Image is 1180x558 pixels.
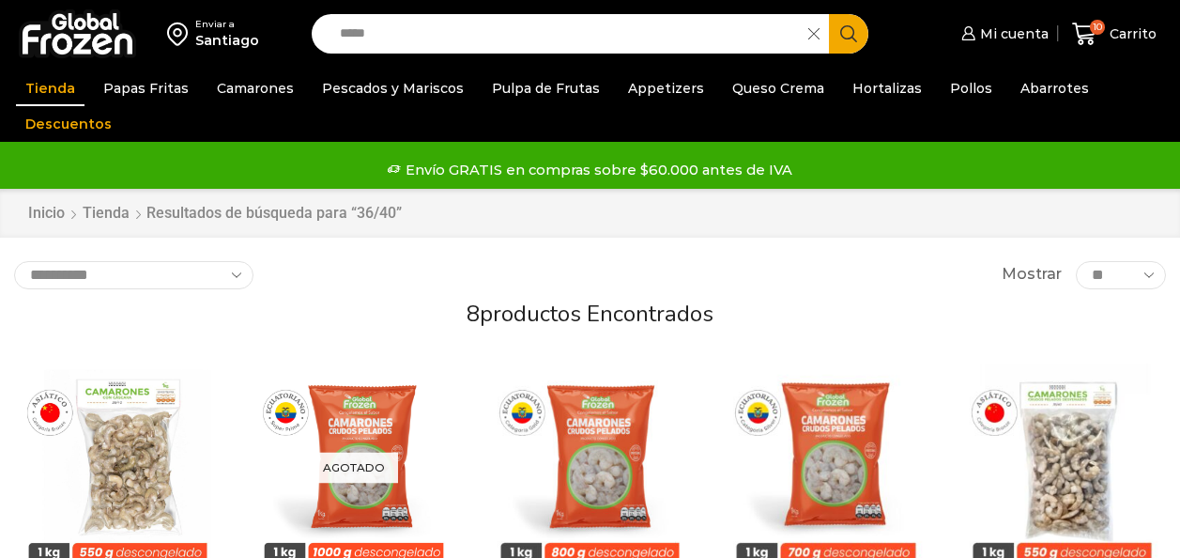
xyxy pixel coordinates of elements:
span: Carrito [1105,24,1157,43]
a: Pescados y Mariscos [313,70,473,106]
a: Hortalizas [843,70,931,106]
a: Descuentos [16,106,121,142]
a: Mi cuenta [957,15,1049,53]
a: Papas Fritas [94,70,198,106]
a: Pulpa de Frutas [483,70,609,106]
a: Queso Crema [723,70,834,106]
span: productos encontrados [480,299,713,329]
span: Mostrar [1002,264,1062,286]
div: Enviar a [195,18,259,31]
span: 10 [1090,20,1105,35]
h1: Resultados de búsqueda para “36/40” [146,204,402,222]
select: Pedido de la tienda [14,261,253,289]
p: Agotado [310,453,398,484]
nav: Breadcrumb [27,203,402,225]
span: Mi cuenta [975,24,1049,43]
a: Tienda [82,203,130,225]
a: Appetizers [619,70,713,106]
a: Pollos [941,70,1002,106]
img: address-field-icon.svg [167,18,195,50]
a: Inicio [27,203,66,225]
button: Search button [829,14,868,54]
a: 10 Carrito [1067,12,1161,56]
a: Camarones [207,70,303,106]
a: Tienda [16,70,84,106]
div: Santiago [195,31,259,50]
span: 8 [467,299,480,329]
a: Abarrotes [1011,70,1098,106]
